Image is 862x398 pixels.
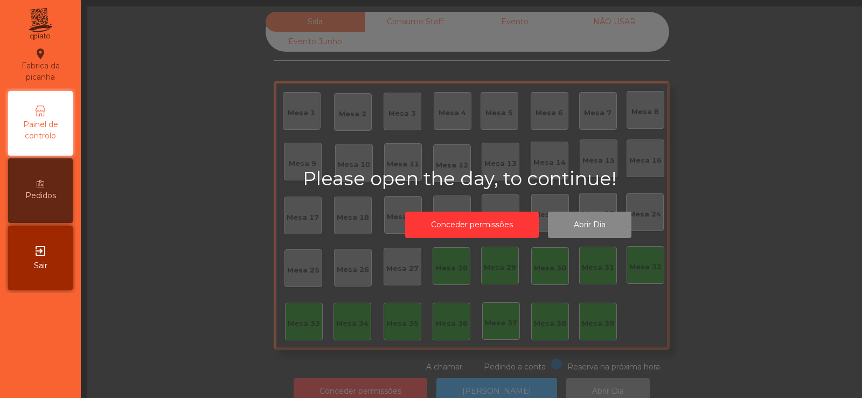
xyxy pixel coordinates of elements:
[11,119,70,142] span: Painel de controlo
[27,5,53,43] img: qpiato
[34,47,47,60] i: location_on
[548,212,631,238] button: Abrir Dia
[405,212,539,238] button: Conceder permissões
[9,47,72,83] div: Fabrica da picanha
[34,245,47,257] i: exit_to_app
[303,167,734,190] h2: Please open the day, to continue!
[34,260,47,271] span: Sair
[25,190,56,201] span: Pedidos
